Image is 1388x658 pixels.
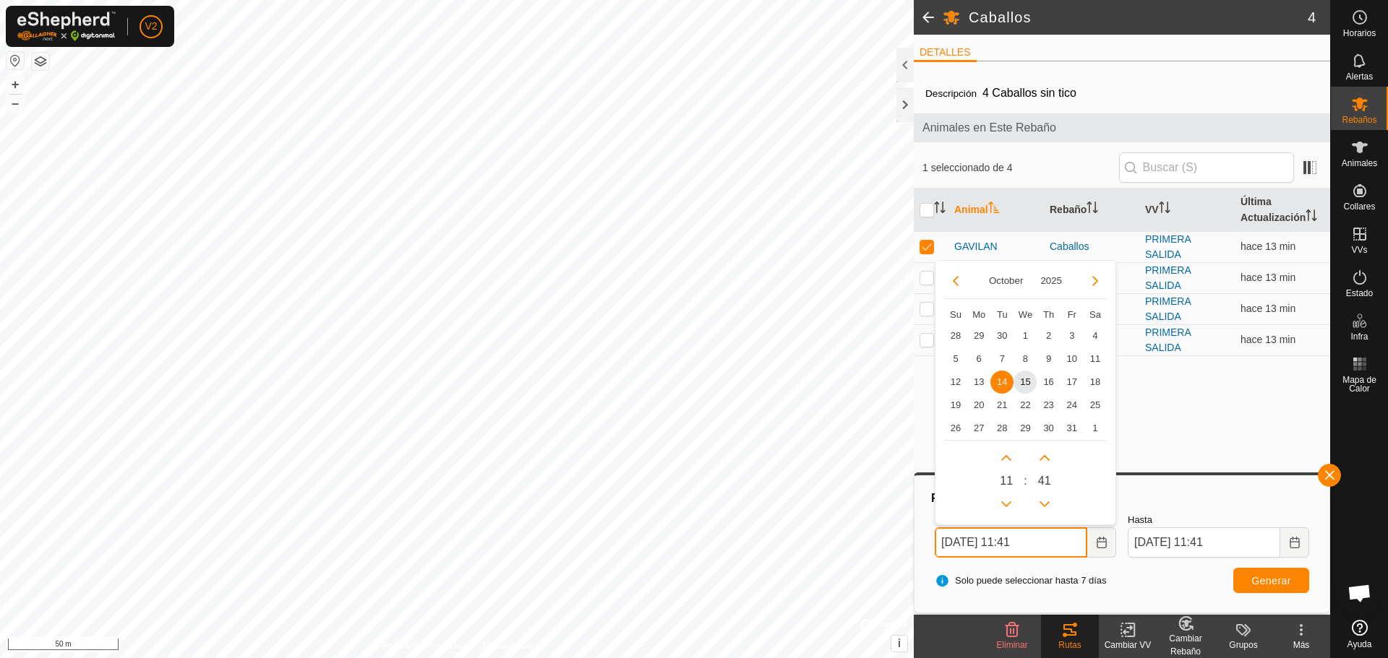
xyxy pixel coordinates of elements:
span: 4 [1308,7,1316,28]
td: 25 [1084,394,1107,417]
span: Th [1043,309,1054,320]
td: 3 [1061,324,1084,347]
td: 21 [990,394,1014,417]
span: 1 [1014,324,1037,347]
td: 31 [1061,417,1084,440]
p-button: Next Hour [995,446,1018,469]
button: i [891,636,907,651]
td: 28 [944,324,967,347]
span: GAVILAN [954,239,998,254]
span: 11 [1000,472,1013,490]
th: Última Actualización [1235,189,1330,232]
td: 18 [1084,371,1107,394]
p-sorticon: Activar para ordenar [1159,204,1170,215]
span: Sa [1089,309,1101,320]
button: Restablecer Mapa [7,52,24,69]
span: Tu [997,309,1008,320]
label: Hasta [1128,513,1309,527]
td: 30 [990,324,1014,347]
td: 4 [1084,324,1107,347]
span: 15 oct 2025, 11:30 [1241,272,1295,283]
div: Cambiar Rebaño [1157,632,1214,658]
span: We [1019,309,1032,320]
span: Mapa de Calor [1335,376,1384,393]
p-button: Previous Hour [995,493,1018,516]
a: Política de Privacidad [382,639,466,652]
td: 20 [967,394,990,417]
span: Fr [1068,309,1076,320]
span: 9 [1037,347,1061,371]
td: 5 [944,347,967,371]
span: Infra [1350,332,1368,341]
div: Grupos [1214,638,1272,651]
button: Choose Year [1034,272,1068,289]
button: Choose Date [1087,527,1116,558]
span: 14 [990,371,1014,394]
td: 10 [1061,347,1084,371]
div: Cambiar VV [1099,638,1157,651]
span: Su [950,309,961,320]
button: Capas del Mapa [32,53,49,70]
p-sorticon: Activar para ordenar [988,204,1000,215]
span: 4 Caballos sin tico [977,81,1082,105]
a: Ayuda [1331,614,1388,654]
td: 29 [967,324,990,347]
button: – [7,95,24,112]
td: 2 [1037,324,1061,347]
td: 24 [1061,394,1084,417]
td: 1 [1084,417,1107,440]
button: Choose Date [1280,527,1309,558]
td: 13 [967,371,990,394]
button: Previous Month [944,269,967,293]
span: 22 [1014,394,1037,417]
label: Descripción [925,88,977,99]
td: 12 [944,371,967,394]
p-button: Next Minute [1033,446,1056,469]
span: Mo [972,309,985,320]
td: 6 [967,347,990,371]
span: 7 [990,347,1014,371]
td: 8 [1014,347,1037,371]
span: 17 [1061,371,1084,394]
span: Solo puede seleccionar hasta 7 días [935,573,1107,588]
div: Choose Date [935,260,1116,526]
a: PRIMERA SALIDA [1145,233,1191,260]
td: 27 [967,417,990,440]
p-sorticon: Activar para ordenar [934,204,946,215]
td: 28 [990,417,1014,440]
a: PRIMERA SALIDA [1145,326,1191,353]
th: Rebaño [1044,189,1139,232]
span: 30 [1037,417,1061,440]
span: 11 [1084,347,1107,371]
span: 15 oct 2025, 11:30 [1241,241,1295,252]
span: Estado [1346,289,1373,298]
span: 15 [1014,371,1037,394]
div: Caballos [1050,239,1134,254]
span: V2 [145,19,157,34]
div: Más [1272,638,1330,651]
span: 16 [1037,371,1061,394]
span: i [898,637,901,649]
a: PRIMERA SALIDA [1145,264,1191,291]
p-sorticon: Activar para ordenar [1087,204,1098,215]
button: + [7,76,24,93]
span: Alertas [1346,72,1373,81]
div: Rutas [1041,638,1099,651]
th: Animal [948,189,1044,232]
